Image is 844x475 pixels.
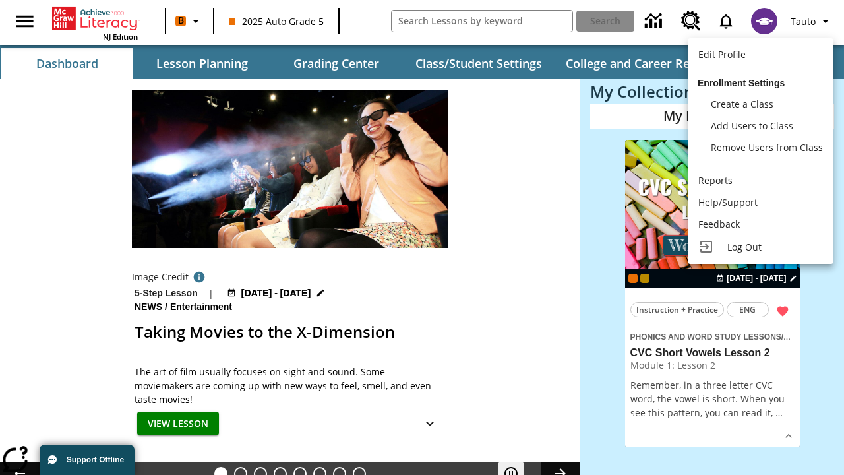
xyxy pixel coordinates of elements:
span: Remove Users from Class [711,141,823,154]
span: Create a Class [711,98,773,110]
span: Feedback [698,218,740,230]
span: Help/Support [698,196,758,208]
span: Add Users to Class [711,119,793,132]
span: Log Out [727,241,762,253]
span: Edit Profile [698,48,746,61]
span: Reports [698,174,733,187]
span: Enrollment Settings [698,78,785,88]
